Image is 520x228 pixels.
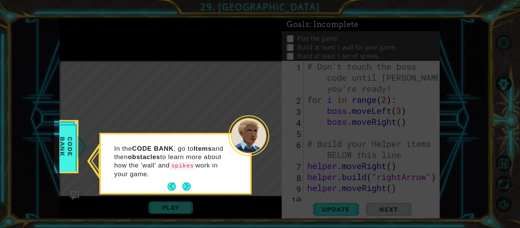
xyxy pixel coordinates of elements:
[167,182,182,191] button: Back
[170,162,195,170] code: spikes
[132,145,174,152] strong: CODE BANK
[182,182,191,191] button: Next
[128,153,160,161] strong: obstacles
[193,145,212,152] strong: Items
[56,125,76,169] span: Code Bank
[114,145,228,179] p: In the , go to and then to learn more about how the 'wall' and work in your game.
